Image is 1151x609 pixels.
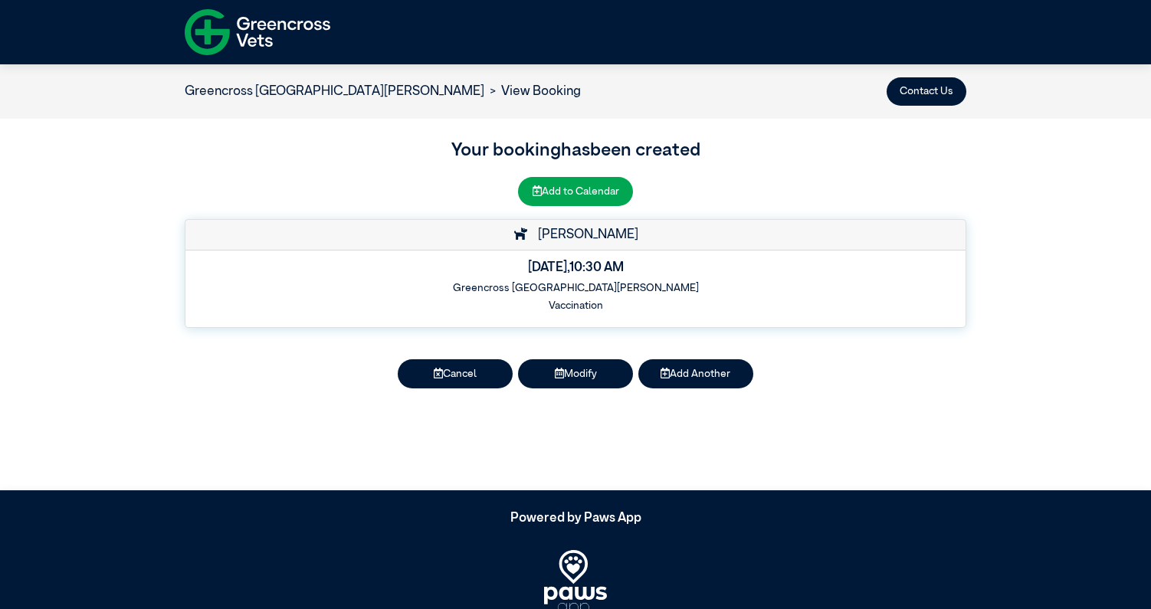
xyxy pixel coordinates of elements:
[185,137,966,165] h3: Your booking has been created
[518,359,633,388] button: Modify
[185,511,966,526] h5: Powered by Paws App
[196,260,956,276] h5: [DATE] , 10:30 AM
[185,82,581,102] nav: breadcrumb
[185,85,484,98] a: Greencross [GEOGRAPHIC_DATA][PERSON_NAME]
[530,228,638,241] span: [PERSON_NAME]
[638,359,753,388] button: Add Another
[484,82,581,102] li: View Booking
[518,177,633,205] button: Add to Calendar
[185,4,330,61] img: f-logo
[398,359,513,388] button: Cancel
[196,282,956,294] h6: Greencross [GEOGRAPHIC_DATA][PERSON_NAME]
[887,77,966,106] button: Contact Us
[196,300,956,312] h6: Vaccination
